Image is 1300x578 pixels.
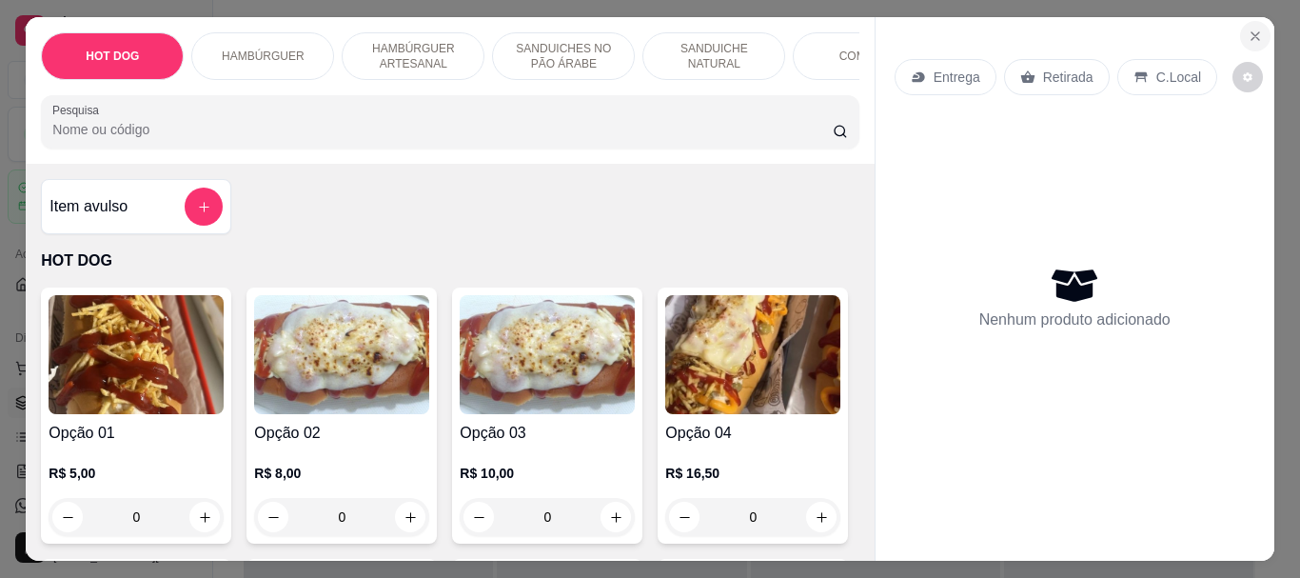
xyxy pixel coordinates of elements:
[1240,21,1270,51] button: Close
[659,41,769,71] p: SANDUICHE NATURAL
[1043,68,1093,87] p: Retirada
[49,464,224,483] p: R$ 5,00
[979,309,1171,331] p: Nenhum produto adicionado
[185,188,223,226] button: add-separate-item
[49,422,224,445] h4: Opção 01
[665,295,840,414] img: product-image
[86,49,139,64] p: HOT DOG
[222,49,305,64] p: HAMBÚRGUER
[52,120,833,139] input: Pesquisa
[1156,68,1201,87] p: C.Local
[508,41,619,71] p: SANDUICHES NO PÃO ÁRABE
[460,464,635,483] p: R$ 10,00
[358,41,468,71] p: HAMBÚRGUER ARTESANAL
[460,422,635,445] h4: Opção 03
[41,249,858,272] p: HOT DOG
[1232,62,1263,92] button: decrease-product-quantity
[839,49,890,64] p: COMBOS
[254,422,429,445] h4: Opção 02
[49,295,224,414] img: product-image
[52,102,106,118] label: Pesquisa
[460,295,635,414] img: product-image
[665,422,840,445] h4: Opção 04
[49,195,128,218] h4: Item avulso
[665,464,840,483] p: R$ 16,50
[254,295,429,414] img: product-image
[254,464,429,483] p: R$ 8,00
[934,68,980,87] p: Entrega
